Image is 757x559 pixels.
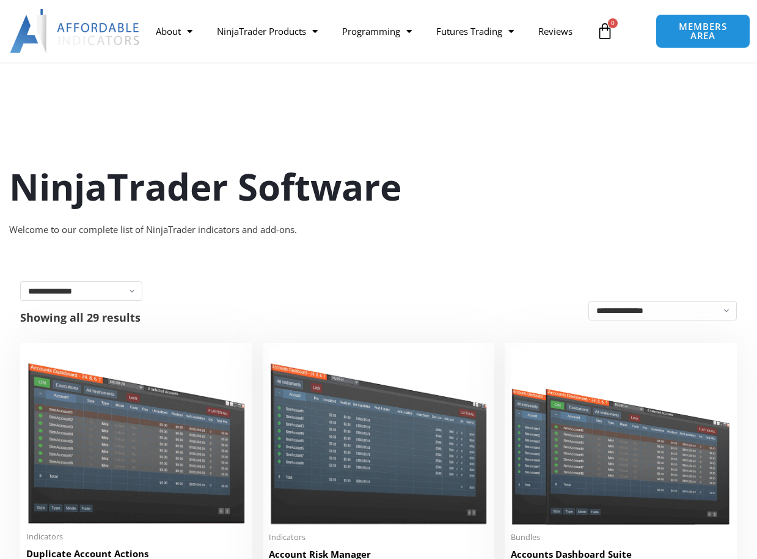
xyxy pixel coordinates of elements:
[424,17,526,45] a: Futures Trading
[269,349,489,524] img: Account Risk Manager
[26,531,246,542] span: Indicators
[656,14,751,48] a: MEMBERS AREA
[26,349,246,524] img: Duplicate Account Actions
[526,17,585,45] a: Reviews
[205,17,330,45] a: NinjaTrader Products
[144,17,590,45] nav: Menu
[9,161,748,212] h1: NinjaTrader Software
[330,17,424,45] a: Programming
[608,18,618,28] span: 0
[10,9,141,53] img: LogoAI | Affordable Indicators – NinjaTrader
[9,221,748,239] div: Welcome to our complete list of NinjaTrader indicators and add-ons.
[511,349,731,525] img: Accounts Dashboard Suite
[588,301,737,320] select: Shop order
[668,22,738,40] span: MEMBERS AREA
[269,532,489,542] span: Indicators
[511,532,731,542] span: Bundles
[20,312,141,323] p: Showing all 29 results
[144,17,205,45] a: About
[578,13,632,49] a: 0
